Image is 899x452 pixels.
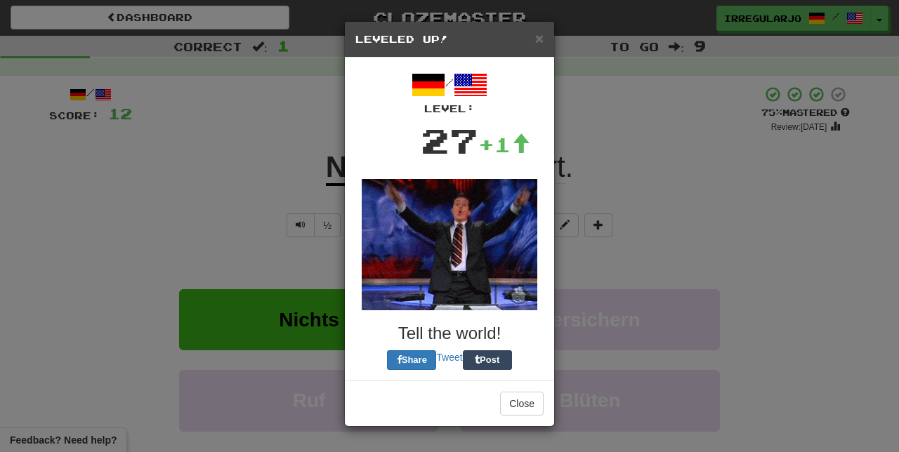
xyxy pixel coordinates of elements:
[463,350,512,370] button: Post
[362,179,537,310] img: colbert-2-be1bfdc20e1ad268952deef278b8706a84000d88b3e313df47e9efb4a1bfc052.gif
[355,68,544,116] div: /
[387,350,436,370] button: Share
[535,31,544,46] button: Close
[500,392,544,416] button: Close
[478,131,530,159] div: +1
[421,116,478,165] div: 27
[355,32,544,46] h5: Leveled Up!
[436,352,462,363] a: Tweet
[355,102,544,116] div: Level:
[355,324,544,343] h3: Tell the world!
[535,30,544,46] span: ×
